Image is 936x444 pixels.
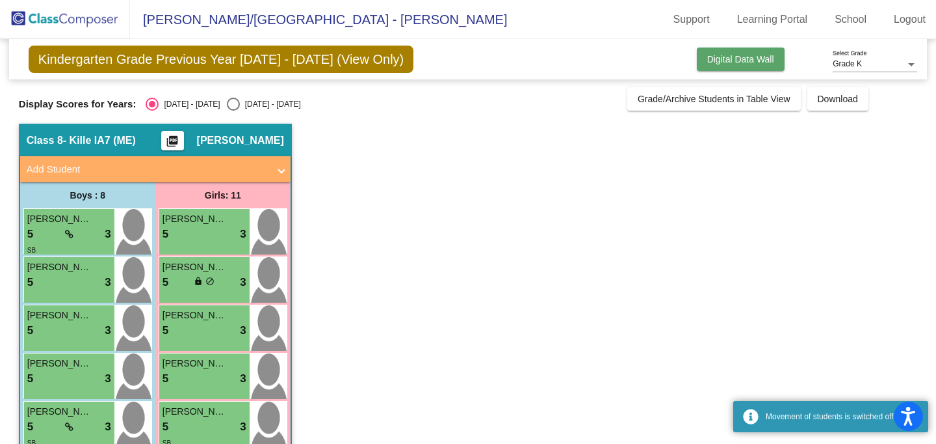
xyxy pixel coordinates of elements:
[162,260,227,274] span: [PERSON_NAME]
[159,98,220,110] div: [DATE] - [DATE]
[20,182,155,208] div: Boys : 8
[240,322,246,339] span: 3
[27,274,33,291] span: 5
[27,260,92,274] span: [PERSON_NAME]
[27,309,92,322] span: [PERSON_NAME]
[197,134,284,147] span: [PERSON_NAME]
[807,87,868,111] button: Download
[697,48,785,71] button: Digital Data Wall
[707,54,774,64] span: Digital Data Wall
[27,162,268,177] mat-panel-title: Add Student
[162,357,227,370] span: [PERSON_NAME] Ore
[240,274,246,291] span: 3
[105,370,110,387] span: 3
[63,134,136,147] span: - Kille IA7 (ME)
[162,419,168,436] span: 5
[205,277,214,286] span: do_not_disturb_alt
[833,59,862,68] span: Grade K
[818,94,858,104] span: Download
[824,9,877,30] a: School
[727,9,818,30] a: Learning Portal
[161,131,184,150] button: Print Students Details
[194,277,203,286] span: lock
[27,322,33,339] span: 5
[29,46,413,73] span: Kindergarten Grade Previous Year [DATE] - [DATE] (View Only)
[130,9,507,30] span: [PERSON_NAME]/[GEOGRAPHIC_DATA] - [PERSON_NAME]
[27,405,92,419] span: [PERSON_NAME]
[162,322,168,339] span: 5
[240,370,246,387] span: 3
[27,370,33,387] span: 5
[638,94,790,104] span: Grade/Archive Students in Table View
[146,98,300,111] mat-radio-group: Select an option
[162,274,168,291] span: 5
[162,370,168,387] span: 5
[240,226,246,243] span: 3
[27,212,92,226] span: [PERSON_NAME]
[627,87,801,111] button: Grade/Archive Students in Table View
[20,156,291,182] mat-expansion-panel-header: Add Student
[105,274,110,291] span: 3
[105,226,110,243] span: 3
[27,419,33,436] span: 5
[19,98,136,110] span: Display Scores for Years:
[883,9,936,30] a: Logout
[162,405,227,419] span: [PERSON_NAME]
[105,322,110,339] span: 3
[27,247,36,254] span: SB
[766,411,918,423] div: Movement of students is switched off
[155,182,291,208] div: Girls: 11
[105,419,110,436] span: 3
[162,309,227,322] span: [PERSON_NAME]
[162,212,227,226] span: [PERSON_NAME]
[27,226,33,243] span: 5
[663,9,720,30] a: Support
[240,419,246,436] span: 3
[27,357,92,370] span: [PERSON_NAME]
[162,226,168,243] span: 5
[240,98,301,110] div: [DATE] - [DATE]
[27,134,63,147] span: Class 8
[164,135,180,153] mat-icon: picture_as_pdf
